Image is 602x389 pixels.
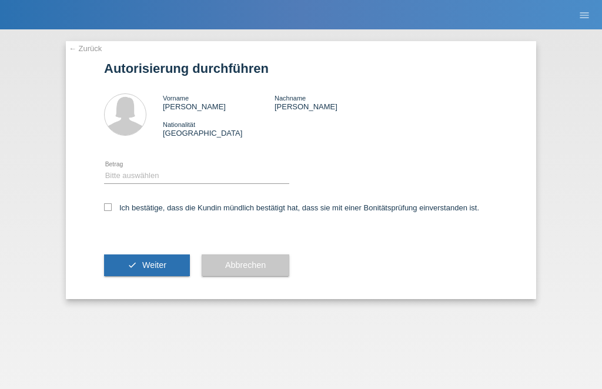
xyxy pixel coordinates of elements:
[163,121,195,128] span: Nationalität
[69,44,102,53] a: ← Zurück
[163,93,275,111] div: [PERSON_NAME]
[573,11,596,18] a: menu
[202,254,289,277] button: Abbrechen
[163,95,189,102] span: Vorname
[104,254,190,277] button: check Weiter
[104,61,498,76] h1: Autorisierung durchführen
[163,120,275,138] div: [GEOGRAPHIC_DATA]
[275,93,386,111] div: [PERSON_NAME]
[104,203,479,212] label: Ich bestätige, dass die Kundin mündlich bestätigt hat, dass sie mit einer Bonitätsprüfung einvers...
[128,260,137,270] i: check
[275,95,306,102] span: Nachname
[225,260,266,270] span: Abbrechen
[142,260,166,270] span: Weiter
[578,9,590,21] i: menu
